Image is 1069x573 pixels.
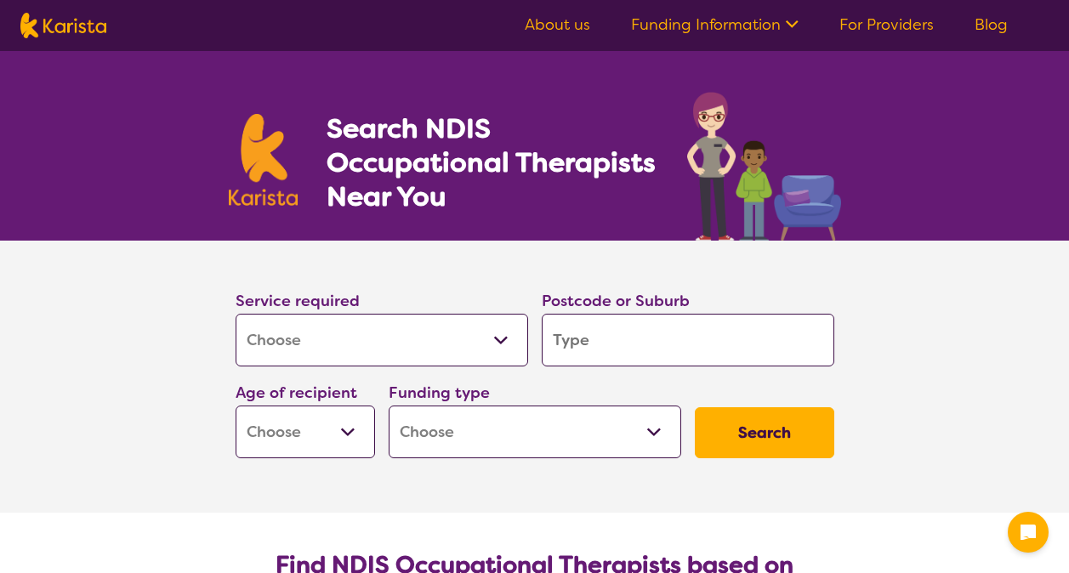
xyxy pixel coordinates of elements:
[229,114,299,206] img: Karista logo
[542,314,834,366] input: Type
[695,407,834,458] button: Search
[525,14,590,35] a: About us
[327,111,657,213] h1: Search NDIS Occupational Therapists Near You
[631,14,799,35] a: Funding Information
[839,14,934,35] a: For Providers
[542,291,690,311] label: Postcode or Suburb
[389,383,490,403] label: Funding type
[236,291,360,311] label: Service required
[687,92,841,241] img: occupational-therapy
[975,14,1008,35] a: Blog
[236,383,357,403] label: Age of recipient
[20,13,106,38] img: Karista logo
